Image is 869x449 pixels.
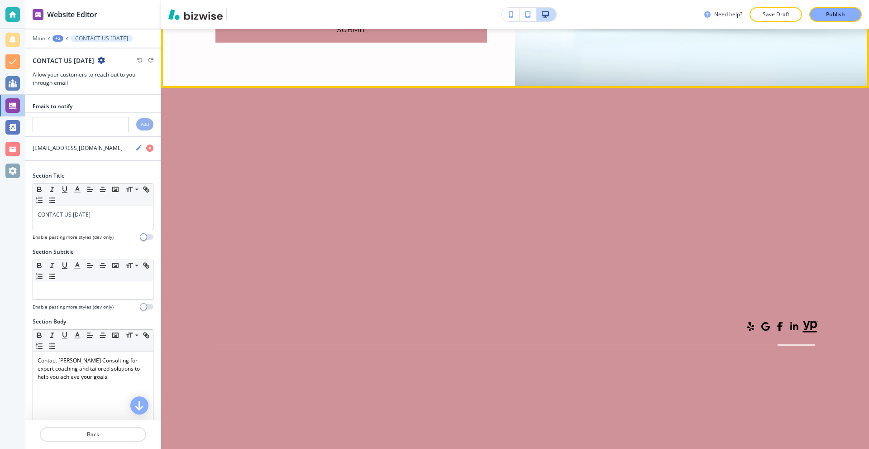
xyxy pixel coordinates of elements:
h3: Need help? [714,10,742,19]
img: Your Logo [231,8,255,21]
button: [EMAIL_ADDRESS][DOMAIN_NAME] [25,137,161,161]
h4: Add [141,121,149,128]
button: Publish [809,7,862,22]
h4: Enable pasting more styles (dev only) [33,304,114,310]
h2: CONTACT US [DATE] [33,56,94,65]
h4: [EMAIL_ADDRESS][DOMAIN_NAME] [33,144,123,152]
button: Back [40,427,146,442]
h2: Section Title [33,172,65,180]
button: Main [33,35,45,42]
p: Publish [826,10,845,19]
button: Save Draft [750,7,802,22]
p: Back [41,430,145,439]
button: Submit [215,17,487,43]
span: CONTACT US [DATE] [38,211,91,218]
h2: Section Subtitle [33,248,74,256]
p: Contact [PERSON_NAME] Consulting for expert coaching and tailored solutions to help you achieve y... [38,357,148,381]
h2: Section Body [33,318,66,326]
h4: Enable pasting more styles (dev only) [33,234,114,241]
img: Bizwise Logo [168,9,223,20]
p: CONTACT US [DATE] [75,35,128,42]
img: editor icon [33,9,43,20]
h3: Allow your customers to reach out to you through email [33,71,153,87]
h2: Website Editor [47,9,97,20]
button: CONTACT US [DATE] [71,35,133,42]
p: Save Draft [761,10,790,19]
h2: Emails to notify [33,102,72,111]
button: +2 [53,35,63,42]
